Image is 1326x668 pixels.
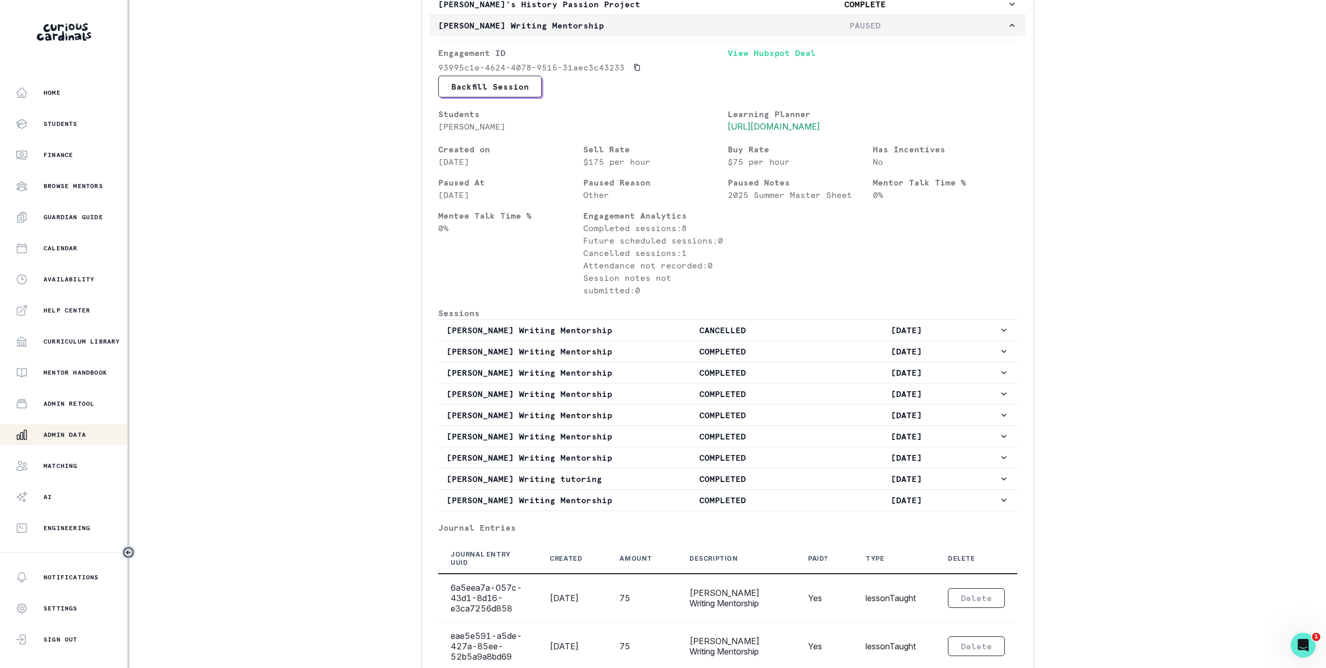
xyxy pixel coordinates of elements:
[728,143,873,155] p: Buy Rate
[446,494,630,506] p: [PERSON_NAME] Writing Mentorship
[630,451,814,464] p: COMPLETED
[44,213,103,221] p: Guardian Guide
[430,15,1026,36] button: [PERSON_NAME] Writing MentorshipPAUSED
[873,189,1018,201] p: 0 %
[44,524,90,532] p: Engineering
[1312,633,1320,641] span: 1
[583,143,728,155] p: Sell Rate
[438,341,1017,362] button: [PERSON_NAME] Writing MentorshipCOMPLETED[DATE]
[438,468,1017,489] button: [PERSON_NAME] Writing tutoringCOMPLETED[DATE]
[438,61,625,74] p: 93995c1e-4624-4078-9515-31aec3c43233
[583,247,728,259] p: Cancelled sessions: 1
[438,405,1017,425] button: [PERSON_NAME] Writing MentorshipCOMPLETED[DATE]
[446,324,630,336] p: [PERSON_NAME] Writing Mentorship
[873,155,1018,168] p: No
[44,493,52,501] p: AI
[689,555,738,563] div: Description
[438,320,1017,340] button: [PERSON_NAME] Writing MentorshipCANCELLED[DATE]
[438,120,728,133] p: [PERSON_NAME]
[583,272,728,296] p: Session notes not submitted: 0
[583,189,728,201] p: Other
[583,222,728,234] p: Completed sessions: 8
[630,345,814,358] p: COMPLETED
[438,209,583,222] p: Mentee Talk Time %
[438,76,542,97] button: Backfill Session
[550,555,582,563] div: Created
[44,368,107,377] p: Mentor Handbook
[815,366,999,379] p: [DATE]
[438,19,723,32] p: [PERSON_NAME] Writing Mentorship
[728,176,873,189] p: Paused Notes
[446,366,630,379] p: [PERSON_NAME] Writing Mentorship
[815,494,999,506] p: [DATE]
[44,431,86,439] p: Admin Data
[866,555,884,563] div: Type
[438,47,728,59] p: Engagement ID
[630,473,814,485] p: COMPLETED
[630,409,814,421] p: COMPLETED
[438,176,583,189] p: Paused At
[619,555,652,563] div: Amount
[815,345,999,358] p: [DATE]
[677,574,796,622] td: [PERSON_NAME] Writing Mentorship
[451,582,525,614] div: 6a5eea7a-057c-43d1-8d16-e3ca7256d858
[122,546,135,559] button: Toggle sidebar
[815,324,999,336] p: [DATE]
[583,209,728,222] p: Engagement Analytics
[630,494,814,506] p: COMPLETED
[44,151,73,159] p: Finance
[808,555,828,563] div: Paid?
[438,189,583,201] p: [DATE]
[438,155,583,168] p: [DATE]
[44,182,103,190] p: Browse Mentors
[728,121,820,132] a: [URL][DOMAIN_NAME]
[853,574,935,622] td: lessonTaught
[438,426,1017,447] button: [PERSON_NAME] Writing MentorshipCOMPLETED[DATE]
[438,383,1017,404] button: [PERSON_NAME] Writing MentorshipCOMPLETED[DATE]
[815,430,999,443] p: [DATE]
[446,451,630,464] p: [PERSON_NAME] Writing Mentorship
[1291,633,1316,658] iframe: Intercom live chat
[948,555,975,563] div: Delete
[583,259,728,272] p: Attendance not recorded: 0
[537,574,607,622] td: [DATE]
[44,89,61,97] p: Home
[44,337,120,346] p: Curriculum Library
[446,430,630,443] p: [PERSON_NAME] Writing Mentorship
[948,636,1005,656] button: Delete
[438,447,1017,468] button: [PERSON_NAME] Writing MentorshipCOMPLETED[DATE]
[815,388,999,400] p: [DATE]
[446,409,630,421] p: [PERSON_NAME] Writing Mentorship
[583,234,728,247] p: Future scheduled sessions: 0
[44,462,78,470] p: Matching
[44,635,78,644] p: Sign Out
[438,108,728,120] p: Students
[451,631,525,662] div: eae5e591-a5de-427a-85ee-52b5a9a8bd69
[438,222,583,234] p: 0 %
[796,574,853,622] td: Yes
[728,189,873,201] p: 2025 Summer Master Sheet
[438,490,1017,510] button: [PERSON_NAME] Writing MentorshipCOMPLETED[DATE]
[815,473,999,485] p: [DATE]
[44,306,90,315] p: Help Center
[630,388,814,400] p: COMPLETED
[728,155,873,168] p: $75 per hour
[948,588,1005,608] button: Delete
[630,366,814,379] p: COMPLETED
[438,521,1017,534] p: Journal Entries
[873,143,1018,155] p: Has Incentives
[815,409,999,421] p: [DATE]
[44,244,78,252] p: Calendar
[44,275,94,283] p: Availability
[873,176,1018,189] p: Mentor Talk Time %
[44,120,78,128] p: Students
[438,362,1017,383] button: [PERSON_NAME] Writing MentorshipCOMPLETED[DATE]
[37,23,91,41] img: Curious Cardinals Logo
[728,47,1017,76] a: View Hubspot Deal
[438,143,583,155] p: Created on
[44,604,78,613] p: Settings
[44,573,99,581] p: Notifications
[446,473,630,485] p: [PERSON_NAME] Writing tutoring
[446,345,630,358] p: [PERSON_NAME] Writing Mentorship
[629,59,645,76] button: Copied to clipboard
